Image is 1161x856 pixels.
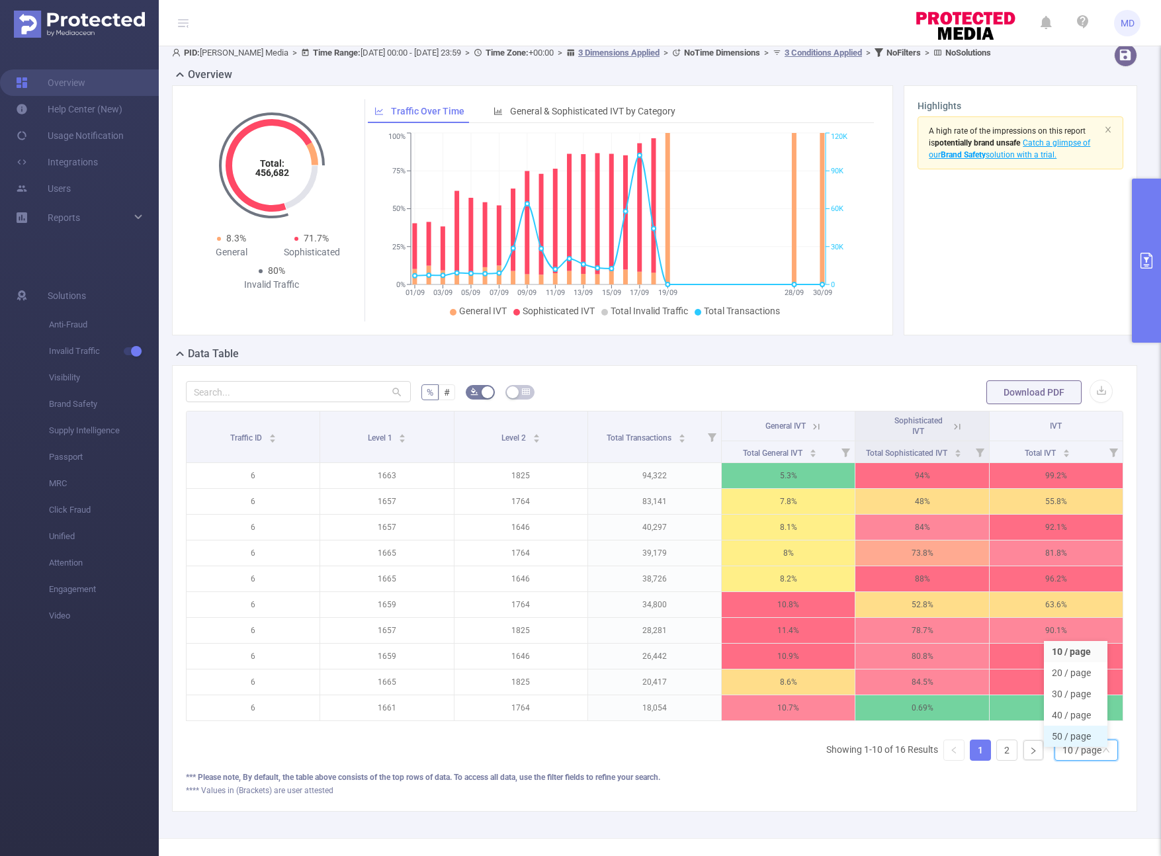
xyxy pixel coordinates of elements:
span: [PERSON_NAME] Media [DATE] 00:00 - [DATE] 23:59 +00:00 [172,48,991,58]
p: 1659 [320,644,453,669]
tspan: 09/09 [517,288,537,297]
span: > [554,48,566,58]
span: Level 1 [368,433,394,443]
p: 39,179 [588,540,721,566]
tspan: Total: [259,158,284,169]
span: Anti-Fraud [49,312,159,338]
p: 7.8% [722,489,855,514]
i: icon: bg-colors [470,388,478,396]
span: MRC [49,470,159,497]
i: Filter menu [1104,441,1123,462]
p: 1646 [454,566,587,591]
span: IVT [1050,421,1062,431]
p: 1764 [454,489,587,514]
div: Sophisticated [272,245,353,259]
p: 1665 [320,540,453,566]
i: icon: caret-up [954,447,961,451]
i: icon: right [1029,747,1037,755]
div: Sort [809,447,817,455]
tspan: 17/09 [630,288,649,297]
p: 88% [855,566,988,591]
p: 5.3% [722,463,855,488]
i: icon: caret-up [399,432,406,436]
tspan: 30K [831,243,843,251]
tspan: 90K [831,167,843,175]
i: icon: left [950,746,958,754]
p: 52.8% [855,592,988,617]
p: 81.8% [990,540,1123,566]
p: 92.1% [990,515,1123,540]
p: 8.1% [722,515,855,540]
p: 6 [187,566,320,591]
b: Time Range: [313,48,361,58]
p: 20,417 [588,669,721,695]
span: > [921,48,933,58]
tspan: 75% [392,167,406,175]
div: Sort [269,432,277,440]
tspan: 60K [831,205,843,214]
span: Unified [49,523,159,550]
p: 80.8% [855,644,988,669]
a: Users [16,175,71,202]
span: Level 2 [501,433,528,443]
i: icon: bar-chart [494,107,503,116]
li: 50 / page [1044,726,1107,747]
tspan: 19/09 [658,288,677,297]
div: 10 / page [1062,740,1101,760]
h3: Highlights [918,99,1123,113]
span: General IVT [765,421,806,431]
tspan: 07/09 [490,288,509,297]
p: 1764 [454,540,587,566]
a: Usage Notification [16,122,124,149]
a: Integrations [16,149,98,175]
tspan: 03/09 [433,288,452,297]
p: 1661 [320,695,453,720]
tspan: 50% [392,205,406,214]
i: icon: caret-up [533,432,540,436]
p: 84.5% [855,669,988,695]
span: General IVT [459,306,507,316]
i: icon: caret-up [1063,447,1070,451]
p: 1764 [454,592,587,617]
i: icon: caret-up [678,432,685,436]
i: icon: caret-down [678,437,685,441]
div: Sort [533,432,540,440]
i: icon: caret-down [533,437,540,441]
tspan: 05/09 [462,288,481,297]
i: icon: down [1102,746,1110,755]
p: 94% [855,463,988,488]
p: 63.6% [990,592,1123,617]
p: 84% [855,515,988,540]
p: 55.8% [990,489,1123,514]
h2: Overview [188,67,232,83]
li: 30 / page [1044,683,1107,705]
p: 1646 [454,644,587,669]
i: icon: caret-down [954,452,961,456]
tspan: 456,682 [255,167,288,178]
b: Brand Safety [941,150,986,159]
span: Reports [48,212,80,223]
a: 1 [970,740,990,760]
i: Filter menu [836,441,855,462]
p: 91.7% [990,644,1123,669]
span: Total Sophisticated IVT [866,449,949,458]
i: icon: table [522,388,530,396]
span: Visibility [49,364,159,391]
div: Sort [398,432,406,440]
span: Engagement [49,576,159,603]
tspan: 0% [396,280,406,289]
span: Sophisticated IVT [894,416,943,436]
p: 1665 [320,566,453,591]
tspan: 15/09 [602,288,621,297]
tspan: 13/09 [574,288,593,297]
a: Overview [16,69,85,96]
p: 38,726 [588,566,721,591]
span: > [760,48,773,58]
span: is [929,138,1020,148]
b: potentially brand unsafe [935,138,1020,148]
p: 83,141 [588,489,721,514]
i: icon: caret-down [810,452,817,456]
a: Reports [48,204,80,231]
p: 11.4% [722,618,855,643]
li: 10 / page [1044,641,1107,662]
